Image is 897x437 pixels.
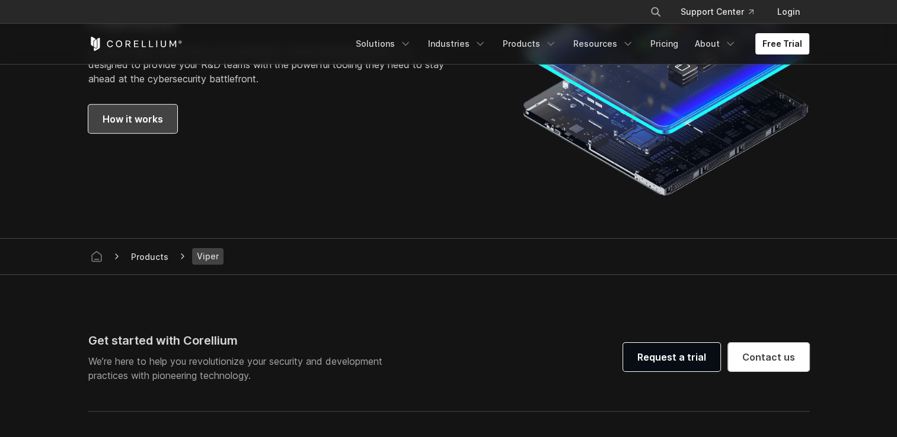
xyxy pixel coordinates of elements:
a: About [688,33,743,54]
a: How it works [88,105,177,133]
a: Login [768,1,809,23]
a: Resources [566,33,641,54]
p: Corellium Viper is built upon our revolutionary virtual hardware platform. It's designed to provi... [88,43,454,86]
a: Corellium Home [88,37,183,51]
span: Viper [192,248,224,265]
a: Request a trial [623,343,720,371]
div: Navigation Menu [636,1,809,23]
div: Navigation Menu [349,33,809,54]
a: Corellium home [86,248,107,265]
a: Pricing [643,33,685,54]
span: Products [126,249,173,264]
div: Get started with Corellium [88,332,392,349]
a: Contact us [728,343,809,371]
div: Products [126,250,173,263]
button: Search [645,1,666,23]
a: Solutions [349,33,419,54]
p: We’re here to help you revolutionize your security and development practices with pioneering tech... [88,354,392,383]
a: Products [496,33,564,54]
span: How it works [103,112,163,126]
a: Industries [421,33,493,54]
a: Support Center [671,1,763,23]
a: Free Trial [755,33,809,54]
